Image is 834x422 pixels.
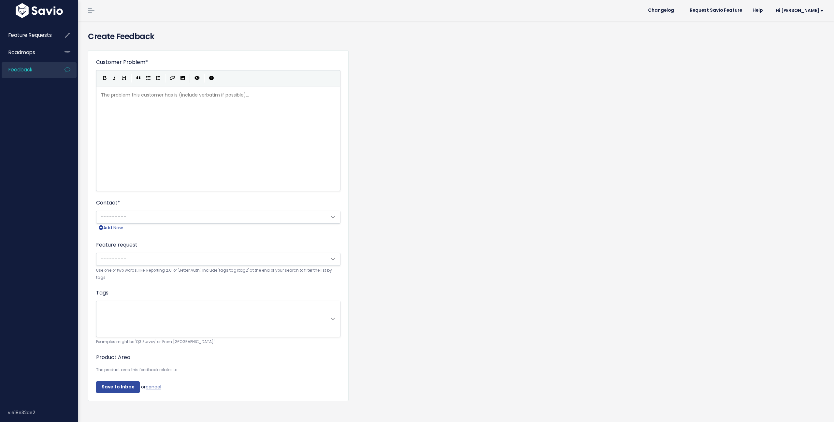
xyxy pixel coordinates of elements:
[109,73,119,83] button: Italic
[88,31,824,42] h4: Create Feedback
[96,58,148,66] label: Customer Problem
[96,267,340,281] small: Use one or two words, like 'Reporting 2.0' or 'Better Auth'. Include 'tags:tag1,tag2' at the end ...
[96,199,120,207] label: Contact
[131,74,132,82] i: |
[96,354,130,361] label: Product Area
[204,74,205,82] i: |
[648,8,674,13] span: Changelog
[100,73,109,83] button: Bold
[134,73,143,83] button: Quote
[96,339,340,345] small: Examples might be 'Q3 Survey' or 'From [GEOGRAPHIC_DATA]'
[684,6,747,15] a: Request Savio Feature
[165,74,165,82] i: |
[96,289,108,297] label: Tags
[178,73,188,83] button: Import an image
[8,49,35,56] span: Roadmaps
[96,367,340,373] small: The product area this feedback relates to
[99,224,123,232] a: Add New
[14,3,65,18] img: logo-white.9d6f32f41409.svg
[143,73,153,83] button: Generic List
[96,381,140,393] input: Save to Inbox
[96,241,137,249] label: Feature request
[776,8,824,13] span: Hi [PERSON_NAME]
[2,62,54,77] a: Feedback
[96,58,340,393] form: or
[2,28,54,43] a: Feature Requests
[2,45,54,60] a: Roadmaps
[768,6,829,16] a: Hi [PERSON_NAME]
[8,32,52,38] span: Feature Requests
[167,73,178,83] button: Create Link
[207,73,216,83] button: Markdown Guide
[119,73,129,83] button: Heading
[8,66,32,73] span: Feedback
[747,6,768,15] a: Help
[146,384,161,390] a: cancel
[8,404,78,421] div: v.e18e32de2
[153,73,163,83] button: Numbered List
[192,73,202,83] button: Toggle Preview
